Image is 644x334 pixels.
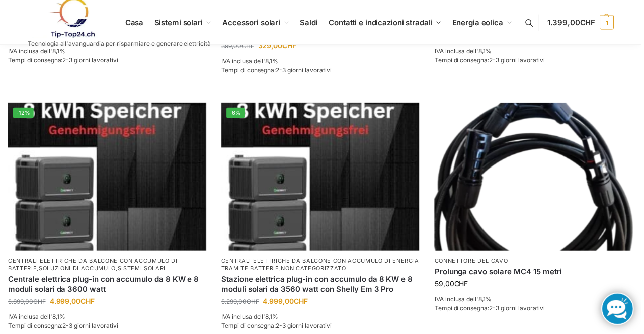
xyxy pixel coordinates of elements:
font: IVA inclusa dell'8,1% [8,48,65,55]
font: 2-3 giorni lavorativi [63,323,119,331]
font: , [280,266,282,273]
font: CHF [33,299,46,307]
img: Casa 13 [436,103,635,253]
font: 59,00 [436,281,456,289]
a: -6%Stazione elettrica plug-in con accumulo da 8 KW e 8 moduli solari da 3560 watt con Shelly Em 3... [222,103,422,253]
span: 1.399,00 [549,18,598,27]
font: 2-3 giorni lavorativi [491,57,547,64]
font: 2-3 giorni lavorativi [277,67,333,74]
font: CHF [243,43,255,50]
font: Energia eolica [454,18,505,27]
font: Tempi di consegna: [8,57,63,64]
font: Contatti e indicazioni stradali [330,18,434,27]
font: Tempi di consegna: [222,67,277,74]
font: Tempi di consegna: [436,306,491,313]
font: Stazione elettrica plug-in con accumulo da 8 KW e 8 moduli solari da 3560 watt con Shelly Em 3 Pro [222,276,415,295]
img: Casa 12 [222,103,422,253]
a: Centrali elettriche da balcone con accumulo di batterie [8,258,178,273]
img: Casa 11 [8,103,207,253]
font: CHF [456,281,470,289]
a: connettore del cavo [436,258,510,265]
font: Tecnologia all'avanguardia per risparmiare e generare elettricità [28,40,212,48]
font: Prolunga cavo solare MC4 15 metri [436,268,564,278]
span: CHF [582,18,598,27]
font: 5.699,00 [8,299,33,307]
font: 329,00 [259,42,284,50]
a: Centrali elettriche da balcone con accumulo di energia tramite batterie [222,258,421,273]
font: , [37,266,39,273]
a: sistemi solari [118,266,167,273]
font: Accessori solari [223,18,281,27]
font: , [116,266,118,273]
font: Saldi [301,18,319,27]
a: -12%Centrale elettrica plug-in con accumulo da 8 KW e 8 moduli solari da 3600 watt [8,103,207,253]
font: CHF [248,299,260,307]
font: 2-3 giorni lavorativi [277,323,333,331]
font: 4.999,00 [264,298,295,307]
font: Tempi di consegna: [222,323,277,331]
a: Prolunga cavo solare MC4 15 metri [436,268,635,278]
font: IVA inclusa dell'8,1% [436,48,494,55]
a: Cavo di prolunga solare [436,103,635,253]
font: CHF [295,298,309,307]
font: Tempi di consegna: [8,323,63,331]
span: 1 [602,16,616,30]
font: 4.999,00 [50,298,81,307]
a: 1.399,00CHF 1 [549,8,616,38]
a: soluzioni di accumulo [39,266,116,273]
font: 2-3 giorni lavorativi [63,57,119,64]
font: CHF [284,42,298,50]
font: 399,00 [222,43,243,50]
font: Centrale elettrica plug-in con accumulo da 8 KW e 8 moduli solari da 3600 watt [8,276,200,295]
a: Non categorizzato [282,266,348,273]
font: IVA inclusa dell'8,1% [8,314,65,322]
font: 2-3 giorni lavorativi [491,306,547,313]
font: 5.299,00 [222,299,248,307]
font: Tempi di consegna: [436,57,491,64]
a: Stazione elettrica plug-in con accumulo da 8 KW e 8 moduli solari da 3560 watt con Shelly Em 3 Pro [222,276,422,295]
font: IVA inclusa dell'8,1% [222,314,280,322]
a: Centrale elettrica plug-in con accumulo da 8 KW e 8 moduli solari da 3600 watt [8,276,207,295]
font: IVA inclusa dell'8,1% [436,297,494,304]
font: CHF [81,298,95,307]
font: IVA inclusa dell'8,1% [222,58,280,65]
